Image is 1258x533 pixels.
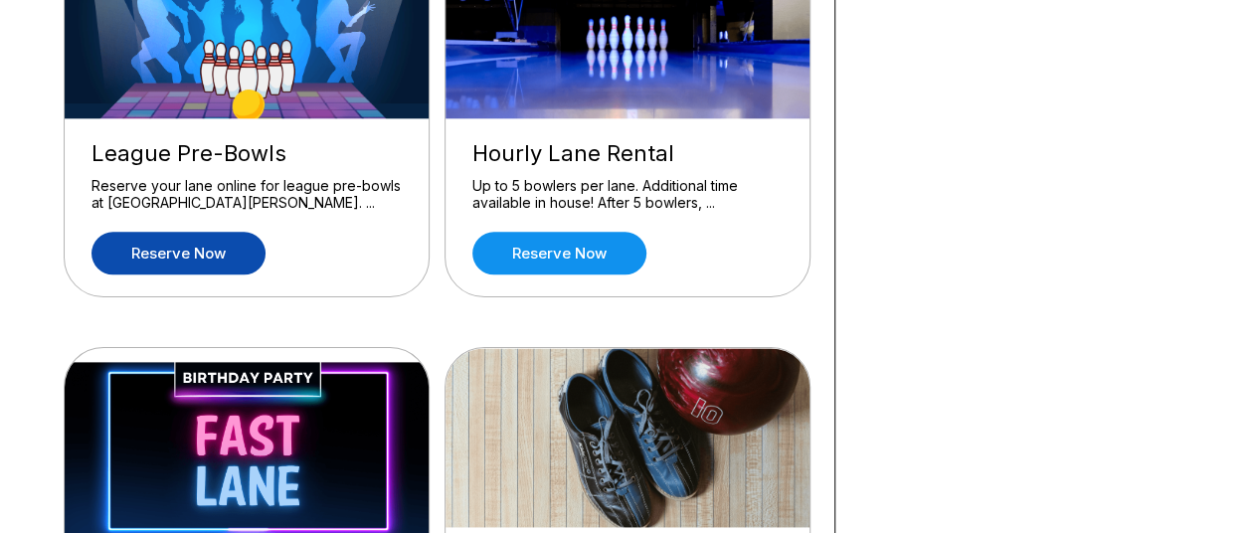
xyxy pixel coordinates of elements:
[91,232,266,274] a: Reserve now
[446,348,811,527] img: CMS Family Fun Fundraiser Package
[472,140,783,167] div: Hourly Lane Rental
[91,140,402,167] div: League Pre-Bowls
[472,232,646,274] a: Reserve now
[91,177,402,212] div: Reserve your lane online for league pre-bowls at [GEOGRAPHIC_DATA][PERSON_NAME]. ...
[472,177,783,212] div: Up to 5 bowlers per lane. Additional time available in house! After 5 bowlers, ...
